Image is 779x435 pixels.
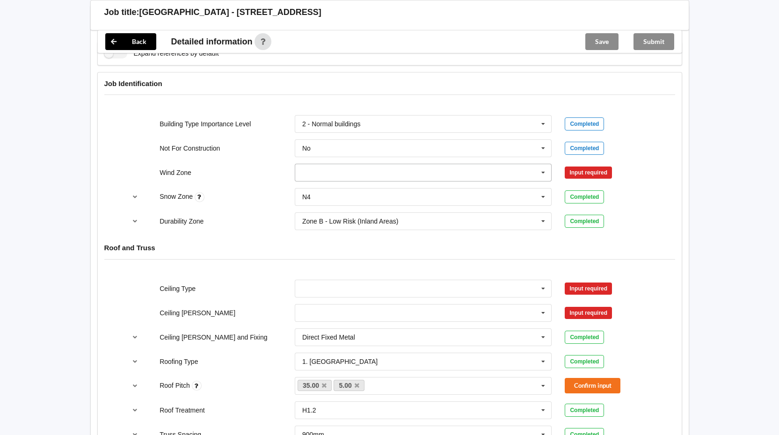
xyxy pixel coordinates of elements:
div: Completed [565,355,604,368]
label: Roofing Type [160,358,198,365]
div: Completed [565,331,604,344]
div: Completed [565,142,604,155]
div: Direct Fixed Metal [302,334,355,341]
button: reference-toggle [126,353,144,370]
label: Ceiling [PERSON_NAME] and Fixing [160,333,267,341]
button: reference-toggle [126,213,144,230]
button: reference-toggle [126,377,144,394]
button: Confirm input [565,378,620,393]
h3: Job title: [104,7,139,18]
div: Completed [565,215,604,228]
div: Completed [565,190,604,203]
label: Wind Zone [160,169,191,176]
label: Expand references by default [104,49,219,58]
button: reference-toggle [126,402,144,419]
button: reference-toggle [126,329,144,346]
div: Input required [565,307,612,319]
button: Back [105,33,156,50]
label: Snow Zone [160,193,195,200]
div: No [302,145,311,152]
label: Ceiling Type [160,285,196,292]
div: Completed [565,117,604,130]
h4: Roof and Truss [104,243,675,252]
label: Not For Construction [160,145,220,152]
div: N4 [302,194,311,200]
div: 2 - Normal buildings [302,121,361,127]
a: 35.00 [298,380,332,391]
label: Building Type Importance Level [160,120,251,128]
div: 1. [GEOGRAPHIC_DATA] [302,358,378,365]
div: Completed [565,404,604,417]
button: reference-toggle [126,188,144,205]
span: Detailed information [171,37,253,46]
div: Input required [565,167,612,179]
h4: Job Identification [104,79,675,88]
label: Roof Treatment [160,406,205,414]
div: Input required [565,283,612,295]
label: Ceiling [PERSON_NAME] [160,309,235,317]
h3: [GEOGRAPHIC_DATA] - [STREET_ADDRESS] [139,7,321,18]
div: Zone B - Low Risk (Inland Areas) [302,218,398,225]
label: Roof Pitch [160,382,191,389]
a: 5.00 [334,380,364,391]
label: Durability Zone [160,217,204,225]
div: H1.2 [302,407,316,413]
